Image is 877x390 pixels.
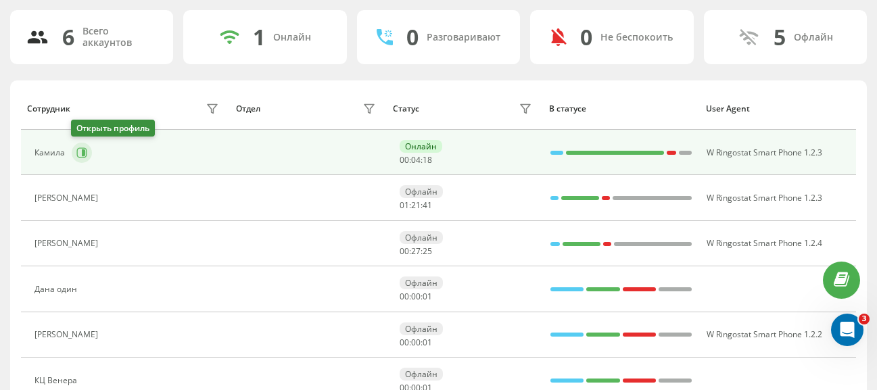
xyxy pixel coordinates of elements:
[400,155,432,165] div: : :
[400,154,409,166] span: 00
[400,368,443,381] div: Офлайн
[423,154,432,166] span: 18
[400,291,409,302] span: 00
[427,32,500,43] div: Разговаривают
[706,104,850,114] div: User Agent
[859,314,870,324] span: 3
[253,24,265,50] div: 1
[236,104,260,114] div: Отдел
[423,337,432,348] span: 01
[400,322,443,335] div: Офлайн
[707,147,822,158] span: W Ringostat Smart Phone 1.2.3
[400,231,443,244] div: Офлайн
[34,193,101,203] div: [PERSON_NAME]
[400,201,432,210] div: : :
[411,245,421,257] span: 27
[774,24,786,50] div: 5
[71,120,155,137] div: Открыть профиль
[411,154,421,166] span: 04
[400,276,443,289] div: Офлайн
[400,185,443,198] div: Офлайн
[34,285,80,294] div: Дана один
[400,292,432,301] div: : :
[549,104,693,114] div: В статусе
[400,245,409,257] span: 00
[400,140,442,153] div: Онлайн
[400,247,432,256] div: : :
[62,24,74,50] div: 6
[707,192,822,203] span: W Ringostat Smart Phone 1.2.3
[400,338,432,347] div: : :
[34,330,101,339] div: [PERSON_NAME]
[400,337,409,348] span: 00
[34,239,101,248] div: [PERSON_NAME]
[600,32,673,43] div: Не беспокоить
[423,245,432,257] span: 25
[580,24,592,50] div: 0
[82,26,157,49] div: Всего аккаунтов
[411,291,421,302] span: 00
[831,314,863,346] iframe: Intercom live chat
[34,376,80,385] div: КЦ Венера
[707,237,822,249] span: W Ringostat Smart Phone 1.2.4
[794,32,833,43] div: Офлайн
[423,199,432,211] span: 41
[411,337,421,348] span: 00
[406,24,419,50] div: 0
[400,199,409,211] span: 01
[27,104,70,114] div: Сотрудник
[34,148,68,157] div: Камила
[423,291,432,302] span: 01
[707,328,822,340] span: W Ringostat Smart Phone 1.2.2
[273,32,311,43] div: Онлайн
[411,199,421,211] span: 21
[393,104,419,114] div: Статус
